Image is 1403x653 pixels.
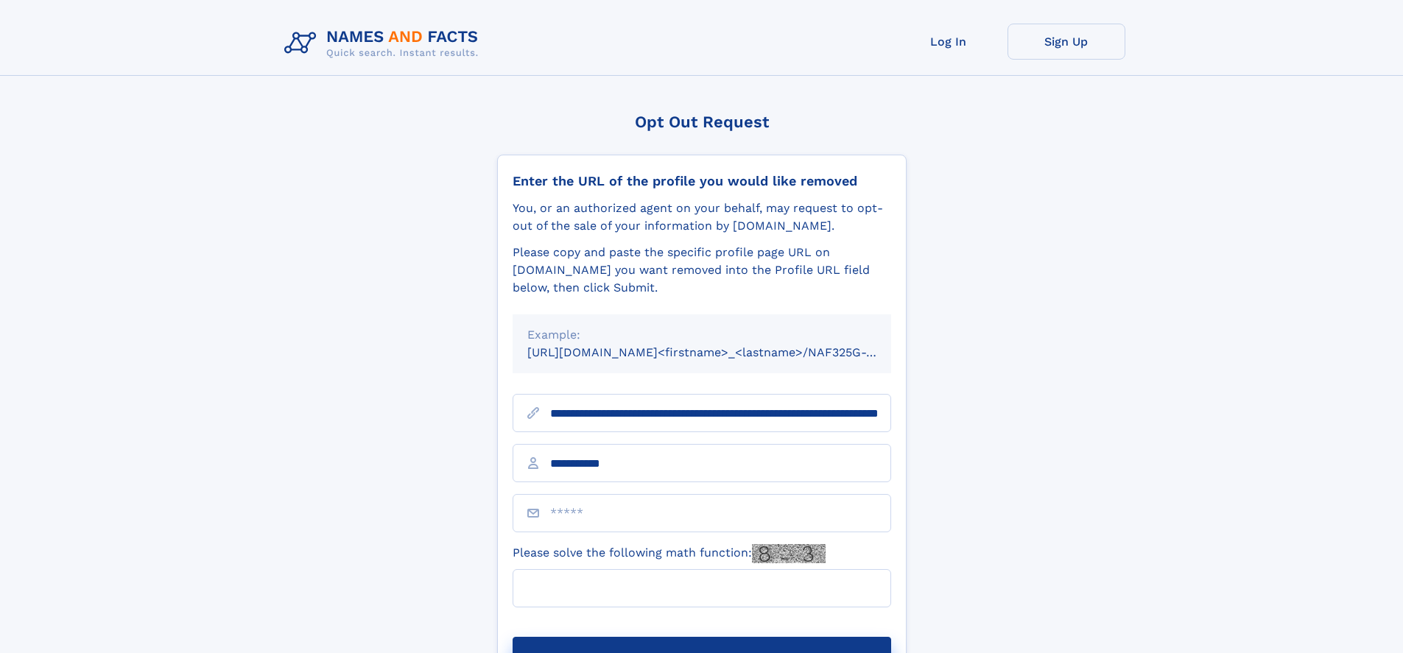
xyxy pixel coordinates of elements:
a: Sign Up [1008,24,1125,60]
div: Opt Out Request [497,113,907,131]
div: Enter the URL of the profile you would like removed [513,173,891,189]
div: You, or an authorized agent on your behalf, may request to opt-out of the sale of your informatio... [513,200,891,235]
a: Log In [890,24,1008,60]
div: Please copy and paste the specific profile page URL on [DOMAIN_NAME] you want removed into the Pr... [513,244,891,297]
small: [URL][DOMAIN_NAME]<firstname>_<lastname>/NAF325G-xxxxxxxx [527,345,919,359]
label: Please solve the following math function: [513,544,826,563]
img: Logo Names and Facts [278,24,490,63]
div: Example: [527,326,876,344]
